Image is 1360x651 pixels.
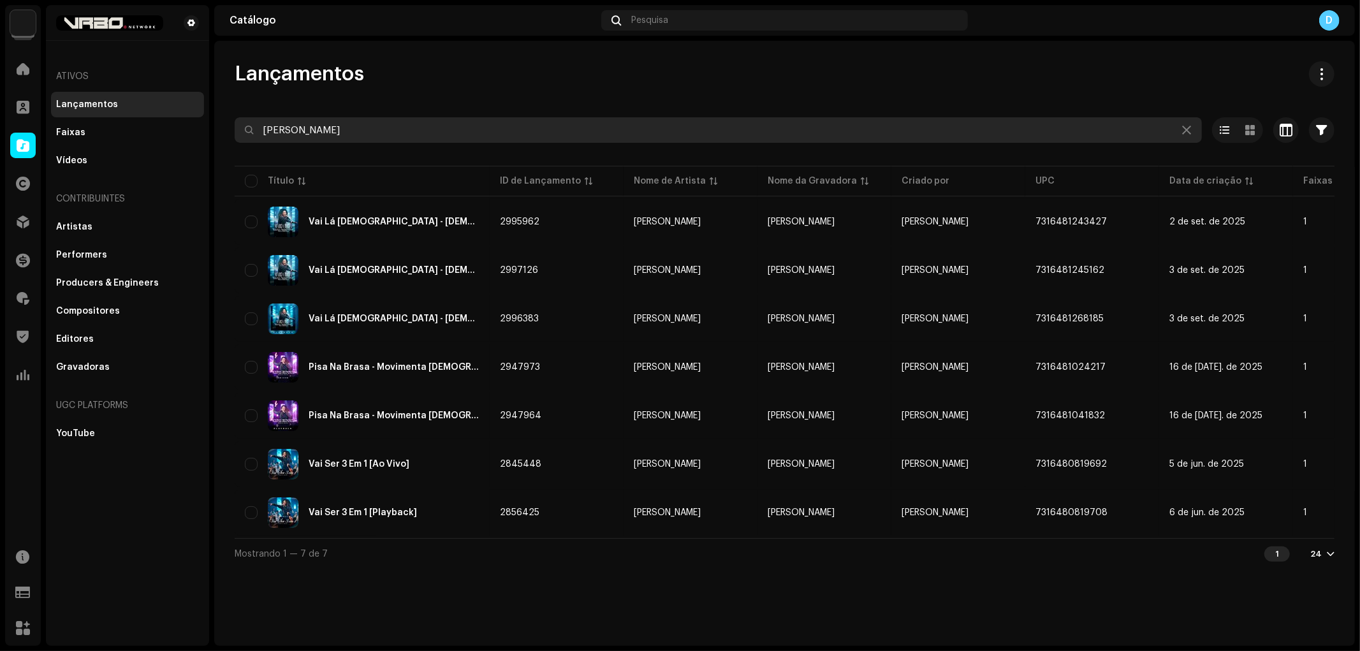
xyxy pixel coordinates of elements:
[268,175,294,187] div: Título
[1169,266,1245,275] span: 3 de set. de 2025
[1303,411,1307,420] span: 1
[56,156,87,166] div: Vídeos
[500,266,538,275] span: 2997126
[634,508,747,517] span: Márcia Rocha
[268,352,298,383] img: 4685bbd5-3ef4-4806-bd67-f9a477301db9
[634,363,747,372] span: Márcia Rocha
[1035,217,1107,226] span: 7316481243427
[230,15,596,26] div: Catálogo
[768,217,835,226] span: Márcia Rocha
[268,304,298,334] img: ca123e5c-8dd4-4e04-bebf-16d6d863a0ee
[500,460,541,469] span: 2845448
[500,508,539,517] span: 2856425
[634,508,701,517] div: [PERSON_NAME]
[634,411,747,420] span: Márcia Rocha
[51,120,204,145] re-m-nav-item: Faixas
[1169,460,1244,469] span: 5 de jun. de 2025
[768,411,835,420] span: Márcia Rocha
[1169,411,1262,420] span: 16 de jul. de 2025
[902,217,969,226] span: Márcia Rocha
[56,428,95,439] div: YouTube
[768,460,835,469] span: Márcia Rocha
[1035,508,1108,517] span: 7316480819708
[51,421,204,446] re-m-nav-item: YouTube
[1035,460,1107,469] span: 7316480819692
[51,390,204,421] re-a-nav-header: UGC Platforms
[309,363,479,372] div: Pisa Na Brasa - Movimenta Deus - Desce Com A Boca Na Terra [Ao Vivo]
[1319,10,1340,31] div: D
[902,411,969,420] span: Márcia Rocha
[56,306,120,316] div: Compositores
[634,266,701,275] div: [PERSON_NAME]
[768,314,835,323] span: Márcia Rocha
[56,99,118,110] div: Lançamentos
[768,363,835,372] span: Márcia Rocha
[51,148,204,173] re-m-nav-item: Vídeos
[902,314,969,323] span: Márcia Rocha
[1035,363,1106,372] span: 7316481024217
[235,61,364,87] span: Lançamentos
[768,175,857,187] div: Nome da Gravadora
[51,270,204,296] re-m-nav-item: Producers & Engineers
[1303,508,1307,517] span: 1
[51,326,204,352] re-m-nav-item: Editores
[902,508,969,517] span: Márcia Rocha
[268,497,298,528] img: b50a9ea0-84cc-44db-adf4-86d3be34eb7e
[500,363,540,372] span: 2947973
[1303,217,1307,226] span: 1
[500,217,539,226] span: 2995962
[500,411,541,420] span: 2947964
[1035,266,1104,275] span: 7316481245162
[51,214,204,240] re-m-nav-item: Artistas
[634,175,706,187] div: Nome de Artista
[268,207,298,237] img: 7db12196-8686-4ea0-89b3-3dde28d859b7
[235,117,1202,143] input: Pesquisa
[1169,508,1245,517] span: 6 de jun. de 2025
[51,298,204,324] re-m-nav-item: Compositores
[1303,314,1307,323] span: 1
[634,460,747,469] span: Márcia Rocha
[235,550,328,559] span: Mostrando 1 — 7 de 7
[56,128,85,138] div: Faixas
[634,411,701,420] div: [PERSON_NAME]
[309,508,417,517] div: Vai Ser 3 Em 1 [Playback]
[1310,549,1322,559] div: 24
[1303,266,1307,275] span: 1
[768,266,835,275] span: Márcia Rocha
[309,217,479,226] div: Vai Lá Jesus - Deus Da Providência - Então Louve - Multidão - Use A Fé - Boas Lembranças
[268,255,298,286] img: 40dd76e5-f18a-45d3-8c5c-90fcfbbcab0f
[1169,314,1245,323] span: 3 de set. de 2025
[634,217,747,226] span: Márcia Rocha
[51,184,204,214] div: Contribuintes
[51,355,204,380] re-m-nav-item: Gravadoras
[56,278,159,288] div: Producers & Engineers
[1169,217,1245,226] span: 2 de set. de 2025
[1169,175,1241,187] div: Data de criação
[634,363,701,372] div: [PERSON_NAME]
[500,175,581,187] div: ID de Lançamento
[1035,314,1104,323] span: 7316481268185
[1303,363,1307,372] span: 1
[56,15,163,31] img: 6b8d8d1f-bfc2-4dd6-b566-7ad458ba19ab
[56,362,110,372] div: Gravadoras
[309,314,479,323] div: Vai Lá Jesus - Deus Da Providência - Então Louve - Multidão - Use A Fé - Boas Lembranças [Playback]
[500,314,539,323] span: 2996383
[51,92,204,117] re-m-nav-item: Lançamentos
[309,411,479,420] div: Pisa Na Brasa - Movimenta Deus - Desce Com A Boca Na Terra [Playback]
[902,460,969,469] span: Márcia Rocha
[51,61,204,92] re-a-nav-header: Ativos
[268,400,298,431] img: 6a1aa585-0520-4d22-a9fc-e70c70e57659
[1035,411,1105,420] span: 7316481041832
[634,314,747,323] span: Márcia Rocha
[268,449,298,479] img: 52b170a9-3ddc-4969-8938-223e91866b4e
[56,334,94,344] div: Editores
[634,217,701,226] div: [PERSON_NAME]
[56,222,92,232] div: Artistas
[1264,546,1290,562] div: 1
[309,460,409,469] div: Vai Ser 3 Em 1 [Ao Vivo]
[309,266,479,275] div: Vai Lá Jesus - Deus Da Providência - Então Louve - Multidão - Use A Fé - Boas Lembranças
[902,363,969,372] span: Márcia Rocha
[56,250,107,260] div: Performers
